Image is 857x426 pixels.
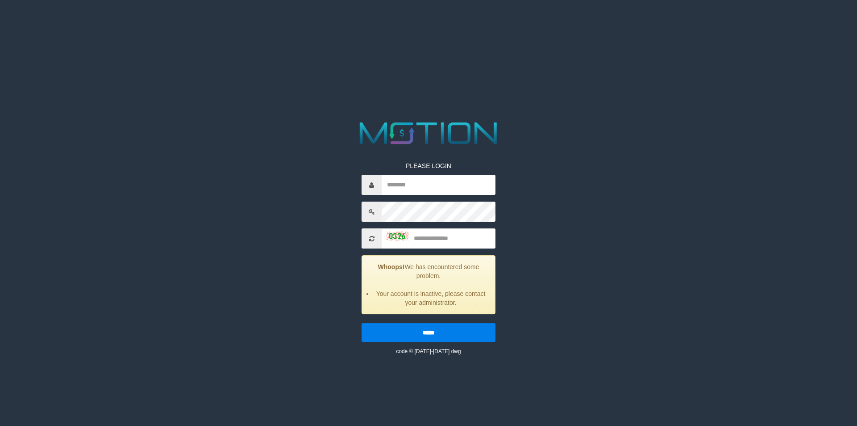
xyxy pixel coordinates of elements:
[362,255,495,314] div: We has encountered some problem.
[396,348,461,354] small: code © [DATE]-[DATE] dwg
[378,263,405,270] strong: Whoops!
[373,289,488,307] li: Your account is inactive, please contact your administrator.
[386,232,408,240] img: captcha
[362,161,495,170] p: PLEASE LOGIN
[354,118,503,148] img: MOTION_logo.png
